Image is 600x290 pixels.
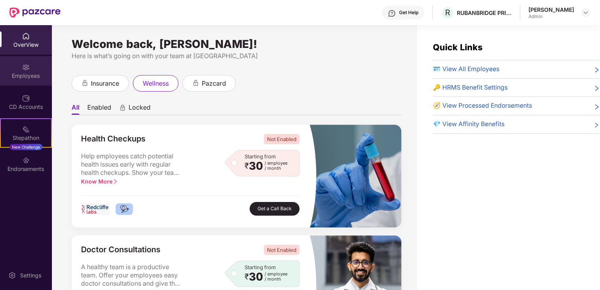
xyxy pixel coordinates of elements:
span: Help employees catch potential health issues early with regular health checkups. Show your team y... [81,152,183,177]
span: 💎 View Affinity Benefits [433,119,504,129]
span: right [594,121,600,129]
span: Health Checkups [81,134,145,144]
span: Starting from [245,264,276,270]
span: Quick Links [433,42,482,52]
div: New Challenge [9,144,42,150]
div: animation [192,79,199,86]
span: Know More [81,178,118,185]
div: Here is what’s going on with your team at [GEOGRAPHIC_DATA] [72,51,401,61]
span: / month [265,277,287,282]
img: svg+xml;base64,PHN2ZyB4bWxucz0iaHR0cDovL3d3dy53My5vcmcvMjAwMC9zdmciIHdpZHRoPSIyMSIgaGVpZ2h0PSIyMC... [22,125,30,133]
span: ₹ [245,273,249,280]
img: svg+xml;base64,PHN2ZyBpZD0iQ0RfQWNjb3VudHMiIGRhdGEtbmFtZT0iQ0QgQWNjb3VudHMiIHhtbG5zPSJodHRwOi8vd3... [22,94,30,102]
img: svg+xml;base64,PHN2ZyBpZD0iRW5kb3JzZW1lbnRzIiB4bWxucz0iaHR0cDovL3d3dy53My5vcmcvMjAwMC9zdmciIHdpZH... [22,156,30,164]
li: All [72,103,79,115]
div: Admin [528,13,574,20]
span: 🧭 View Processed Endorsements [433,101,532,111]
div: Get Help [399,9,418,16]
span: Not Enabled [264,134,300,144]
span: wellness [143,79,169,88]
img: svg+xml;base64,PHN2ZyBpZD0iRHJvcGRvd24tMzJ4MzIiIHhtbG5zPSJodHRwOi8vd3d3LnczLm9yZy8yMDAwL3N2ZyIgd2... [583,9,589,16]
span: insurance [91,79,119,88]
img: logo [116,203,133,215]
span: right [594,84,600,93]
span: right [594,66,600,74]
span: right [594,103,600,111]
span: R [445,8,450,17]
span: / employee [265,161,287,166]
span: Not Enabled [264,245,300,255]
img: svg+xml;base64,PHN2ZyBpZD0iSG9tZSIgeG1sbnM9Imh0dHA6Ly93d3cudzMub3JnLzIwMDAvc3ZnIiB3aWR0aD0iMjAiIG... [22,32,30,40]
div: animation [81,79,88,86]
span: A healthy team is a productive team. Offer your employees easy doctor consultations and give the ... [81,263,183,288]
div: Welcome back, [PERSON_NAME]! [72,41,401,47]
img: masked_image [309,125,401,228]
span: Starting from [245,153,276,160]
img: svg+xml;base64,PHN2ZyBpZD0iSGVscC0zMngzMiIgeG1sbnM9Imh0dHA6Ly93d3cudzMub3JnLzIwMDAvc3ZnIiB3aWR0aD... [388,9,396,17]
div: Stepathon [1,134,51,142]
span: ₹ [245,163,249,169]
li: Enabled [87,103,111,115]
span: / employee [265,272,287,277]
span: 30 [249,272,263,282]
img: logo [81,203,109,215]
span: pazcard [202,79,226,88]
div: animation [119,104,126,111]
img: svg+xml;base64,PHN2ZyBpZD0iU2V0dGluZy0yMHgyMCIgeG1sbnM9Imh0dHA6Ly93d3cudzMub3JnLzIwMDAvc3ZnIiB3aW... [8,272,16,279]
span: 🪪 View All Employees [433,64,499,74]
span: Doctor Consultations [81,245,160,255]
span: 🔑 HRMS Benefit Settings [433,83,508,93]
button: Get a Call Back [250,202,300,216]
div: RUBANBRIDGE PRIVATE LIMITED [457,9,512,17]
img: New Pazcare Logo [9,7,61,18]
div: Settings [18,272,44,279]
span: Locked [129,103,151,115]
span: / month [265,166,287,171]
div: [PERSON_NAME] [528,6,574,13]
span: right [112,179,118,184]
span: 30 [249,161,263,171]
img: svg+xml;base64,PHN2ZyBpZD0iRW1wbG95ZWVzIiB4bWxucz0iaHR0cDovL3d3dy53My5vcmcvMjAwMC9zdmciIHdpZHRoPS... [22,63,30,71]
